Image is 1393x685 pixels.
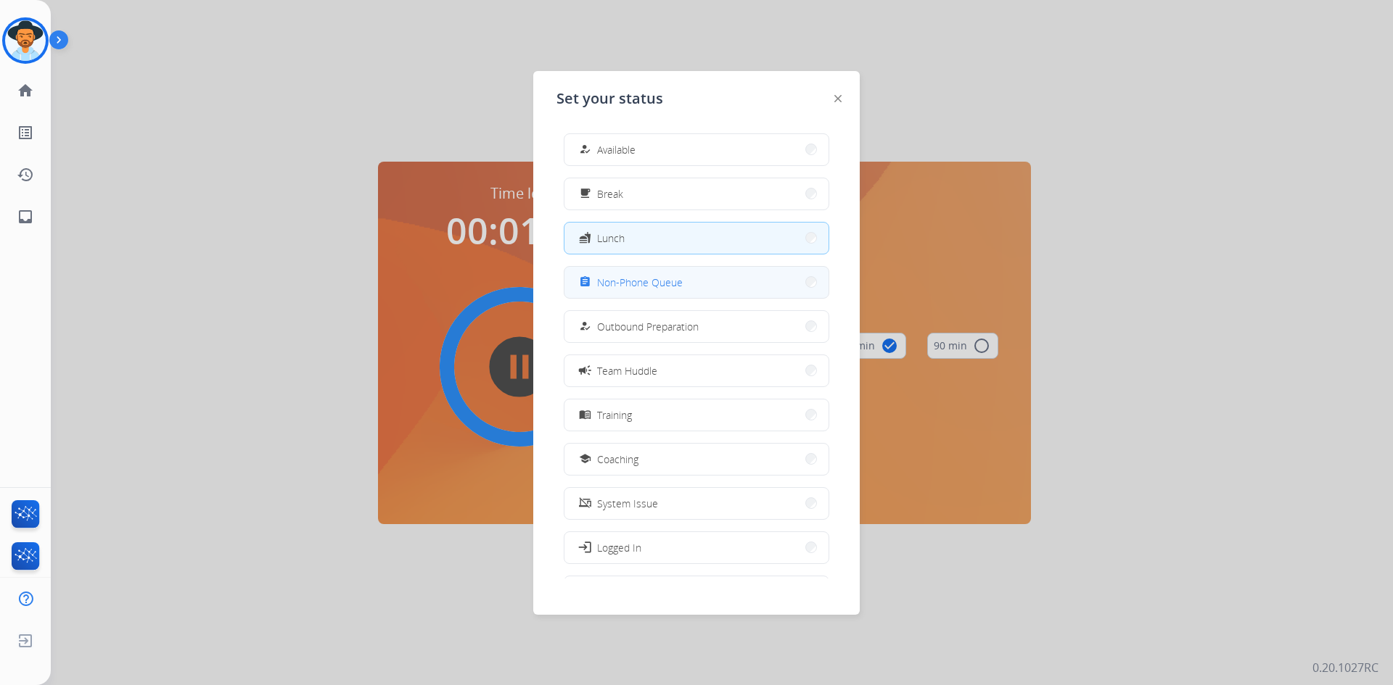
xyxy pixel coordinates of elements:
[578,540,592,555] mat-icon: login
[579,232,591,244] mat-icon: fastfood
[564,399,829,431] button: Training
[597,540,641,555] span: Logged In
[597,142,636,157] span: Available
[579,276,591,288] mat-icon: assignment
[578,363,592,378] mat-icon: campaign
[597,496,658,511] span: System Issue
[17,82,34,99] mat-icon: home
[579,409,591,421] mat-icon: menu_book
[597,407,632,423] span: Training
[17,124,34,141] mat-icon: list_alt
[564,355,829,386] button: Team Huddle
[17,208,34,225] mat-icon: inbox
[564,444,829,475] button: Coaching
[579,144,591,156] mat-icon: how_to_reg
[564,576,829,607] button: Offline
[5,20,46,61] img: avatar
[597,319,699,334] span: Outbound Preparation
[579,497,591,510] mat-icon: phonelink_off
[564,488,829,519] button: System Issue
[579,453,591,465] mat-icon: school
[564,267,829,298] button: Non-Phone Queue
[597,231,625,246] span: Lunch
[597,452,638,467] span: Coaching
[579,188,591,200] mat-icon: free_breakfast
[579,320,591,333] mat-icon: how_to_reg
[597,275,683,290] span: Non-Phone Queue
[597,363,657,378] span: Team Huddle
[17,166,34,183] mat-icon: history
[564,178,829,209] button: Break
[564,134,829,165] button: Available
[834,95,842,102] img: close-button
[597,186,623,202] span: Break
[564,223,829,254] button: Lunch
[564,311,829,342] button: Outbound Preparation
[564,532,829,563] button: Logged In
[556,88,663,109] span: Set your status
[1312,659,1378,676] p: 0.20.1027RC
